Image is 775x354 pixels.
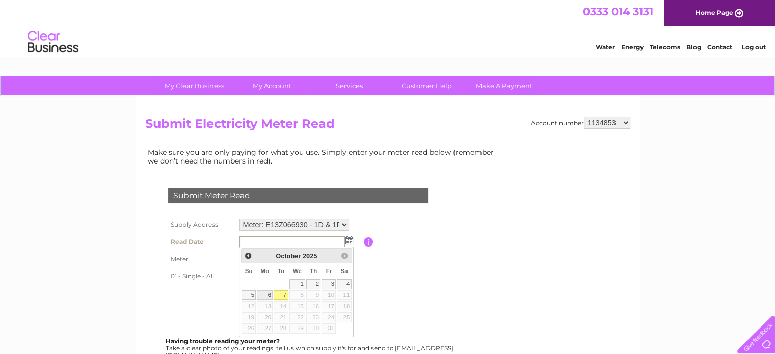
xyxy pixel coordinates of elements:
[741,43,765,51] a: Log out
[307,76,391,95] a: Services
[242,290,256,301] a: 5
[237,284,364,304] td: Are you sure the read you have entered is correct?
[337,279,351,289] a: 4
[245,268,253,274] span: Sunday
[303,252,317,260] span: 2025
[650,43,680,51] a: Telecoms
[345,236,353,244] img: ...
[531,117,630,129] div: Account number
[276,252,301,260] span: October
[278,268,284,274] span: Tuesday
[166,216,237,233] th: Supply Address
[168,188,428,203] div: Submit Meter Read
[257,290,273,301] a: 6
[166,233,237,251] th: Read Date
[326,268,332,274] span: Friday
[289,279,306,289] a: 1
[322,279,336,289] a: 3
[707,43,732,51] a: Contact
[145,146,502,167] td: Make sure you are only paying for what you use. Simply enter your meter read below (remember we d...
[166,337,280,345] b: Having trouble reading your meter?
[340,268,348,274] span: Saturday
[596,43,615,51] a: Water
[293,268,302,274] span: Wednesday
[621,43,644,51] a: Energy
[152,76,236,95] a: My Clear Business
[261,268,270,274] span: Monday
[364,237,373,247] input: Information
[166,251,237,268] th: Meter
[462,76,546,95] a: Make A Payment
[166,268,237,284] th: 01 - Single - All
[274,290,288,301] a: 7
[306,279,320,289] a: 2
[244,252,252,260] span: Prev
[243,250,254,261] a: Prev
[147,6,629,49] div: Clear Business is a trading name of Verastar Limited (registered in [GEOGRAPHIC_DATA] No. 3667643...
[27,26,79,58] img: logo.png
[145,117,630,136] h2: Submit Electricity Meter Read
[230,76,314,95] a: My Account
[310,268,317,274] span: Thursday
[686,43,701,51] a: Blog
[385,76,469,95] a: Customer Help
[583,5,653,18] a: 0333 014 3131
